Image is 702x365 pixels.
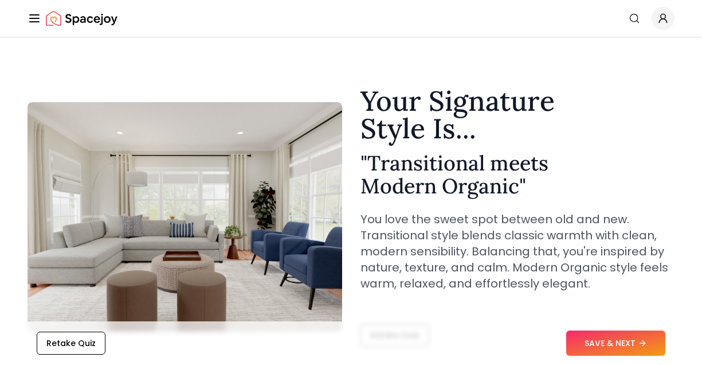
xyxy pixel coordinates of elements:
[566,331,665,356] button: SAVE & NEXT
[28,102,342,332] img: Transitional meets Modern Organic Style Example
[360,87,675,142] h1: Your Signature Style Is...
[360,211,675,292] p: You love the sweet spot between old and new. Transitional style blends classic warmth with clean,...
[46,7,117,30] img: Spacejoy Logo
[37,332,105,355] button: Retake Quiz
[360,152,675,197] h2: " Transitional meets Modern Organic "
[46,7,117,30] a: Spacejoy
